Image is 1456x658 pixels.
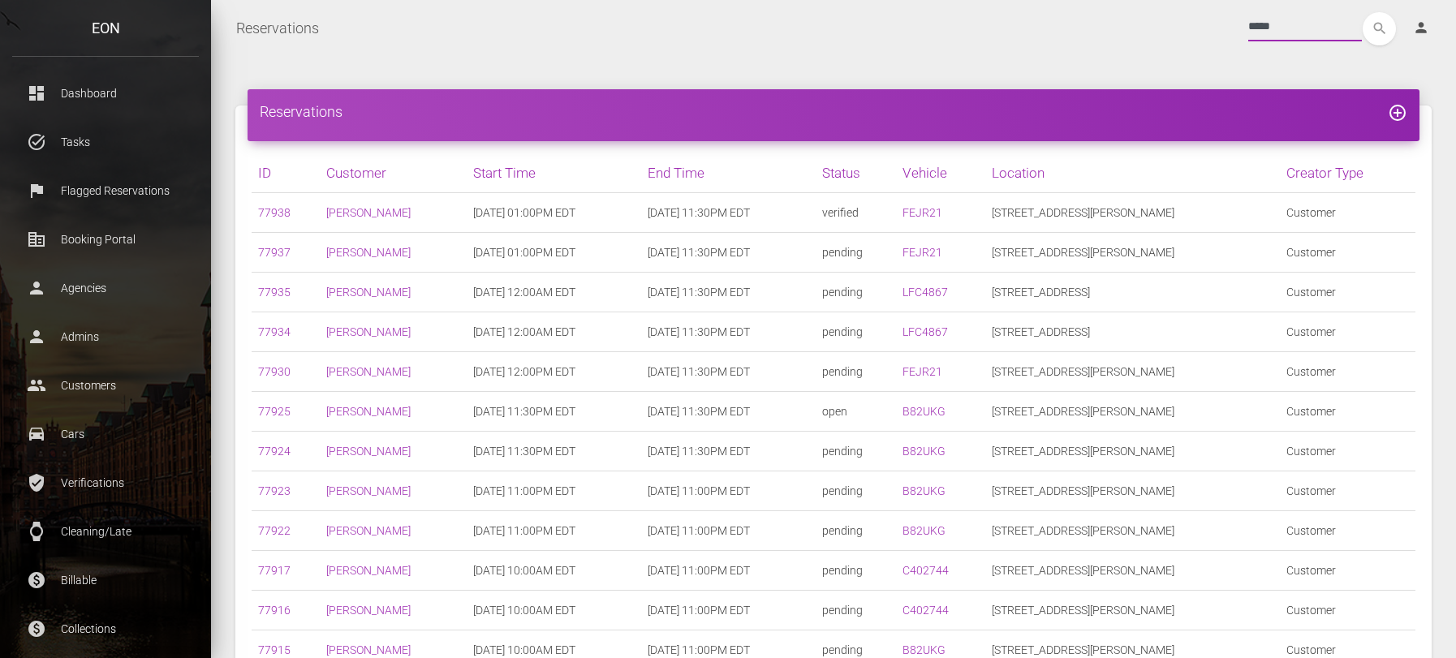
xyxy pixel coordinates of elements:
[326,325,411,338] a: [PERSON_NAME]
[1280,273,1415,312] td: Customer
[902,365,942,378] a: FEJR21
[641,352,816,392] td: [DATE] 11:30PM EDT
[252,153,320,193] th: ID
[326,286,411,299] a: [PERSON_NAME]
[12,414,199,454] a: drive_eta Cars
[326,206,411,219] a: [PERSON_NAME]
[24,568,187,592] p: Billable
[985,432,1280,471] td: [STREET_ADDRESS][PERSON_NAME]
[24,471,187,495] p: Verifications
[816,193,896,233] td: verified
[816,233,896,273] td: pending
[902,484,946,497] a: B82UKG
[816,273,896,312] td: pending
[1413,19,1429,36] i: person
[902,643,946,656] a: B82UKG
[985,591,1280,630] td: [STREET_ADDRESS][PERSON_NAME]
[985,471,1280,511] td: [STREET_ADDRESS][PERSON_NAME]
[326,564,411,577] a: [PERSON_NAME]
[816,432,896,471] td: pending
[816,551,896,591] td: pending
[12,560,199,600] a: paid Billable
[1388,103,1407,123] i: add_circle_outline
[467,432,641,471] td: [DATE] 11:30PM EDT
[467,392,641,432] td: [DATE] 11:30PM EDT
[12,73,199,114] a: dashboard Dashboard
[12,268,199,308] a: person Agencies
[24,519,187,544] p: Cleaning/Late
[1280,511,1415,551] td: Customer
[902,286,948,299] a: LFC4867
[258,445,291,458] a: 77924
[902,325,948,338] a: LFC4867
[1280,233,1415,273] td: Customer
[467,591,641,630] td: [DATE] 10:00AM EDT
[641,471,816,511] td: [DATE] 11:00PM EDT
[12,511,199,552] a: watch Cleaning/Late
[24,422,187,446] p: Cars
[12,170,199,211] a: flag Flagged Reservations
[12,219,199,260] a: corporate_fare Booking Portal
[1280,432,1415,471] td: Customer
[12,122,199,162] a: task_alt Tasks
[326,643,411,656] a: [PERSON_NAME]
[1280,153,1415,193] th: Creator Type
[902,206,942,219] a: FEJR21
[24,227,187,252] p: Booking Portal
[24,130,187,154] p: Tasks
[985,273,1280,312] td: [STREET_ADDRESS]
[326,246,411,259] a: [PERSON_NAME]
[816,511,896,551] td: pending
[641,193,816,233] td: [DATE] 11:30PM EDT
[326,484,411,497] a: [PERSON_NAME]
[24,276,187,300] p: Agencies
[326,405,411,418] a: [PERSON_NAME]
[467,153,641,193] th: Start Time
[1363,12,1396,45] button: search
[985,352,1280,392] td: [STREET_ADDRESS][PERSON_NAME]
[467,471,641,511] td: [DATE] 11:00PM EDT
[641,511,816,551] td: [DATE] 11:00PM EDT
[258,325,291,338] a: 77934
[467,273,641,312] td: [DATE] 12:00AM EDT
[24,617,187,641] p: Collections
[24,178,187,203] p: Flagged Reservations
[12,462,199,503] a: verified_user Verifications
[641,153,816,193] th: End Time
[902,246,942,259] a: FEJR21
[641,392,816,432] td: [DATE] 11:30PM EDT
[1280,193,1415,233] td: Customer
[985,312,1280,352] td: [STREET_ADDRESS]
[258,524,291,537] a: 77922
[258,564,291,577] a: 77917
[467,312,641,352] td: [DATE] 12:00AM EDT
[816,352,896,392] td: pending
[1388,103,1407,120] a: add_circle_outline
[258,405,291,418] a: 77925
[1280,312,1415,352] td: Customer
[12,316,199,357] a: person Admins
[641,551,816,591] td: [DATE] 11:00PM EDT
[258,246,291,259] a: 77937
[641,432,816,471] td: [DATE] 11:30PM EDT
[641,312,816,352] td: [DATE] 11:30PM EDT
[985,153,1280,193] th: Location
[985,392,1280,432] td: [STREET_ADDRESS][PERSON_NAME]
[816,471,896,511] td: pending
[258,484,291,497] a: 77923
[816,392,896,432] td: open
[816,312,896,352] td: pending
[12,609,199,649] a: paid Collections
[641,233,816,273] td: [DATE] 11:30PM EDT
[320,153,467,193] th: Customer
[467,551,641,591] td: [DATE] 10:00AM EDT
[641,273,816,312] td: [DATE] 11:30PM EDT
[467,233,641,273] td: [DATE] 01:00PM EDT
[985,233,1280,273] td: [STREET_ADDRESS][PERSON_NAME]
[1280,352,1415,392] td: Customer
[985,511,1280,551] td: [STREET_ADDRESS][PERSON_NAME]
[1280,591,1415,630] td: Customer
[326,445,411,458] a: [PERSON_NAME]
[326,604,411,617] a: [PERSON_NAME]
[896,153,985,193] th: Vehicle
